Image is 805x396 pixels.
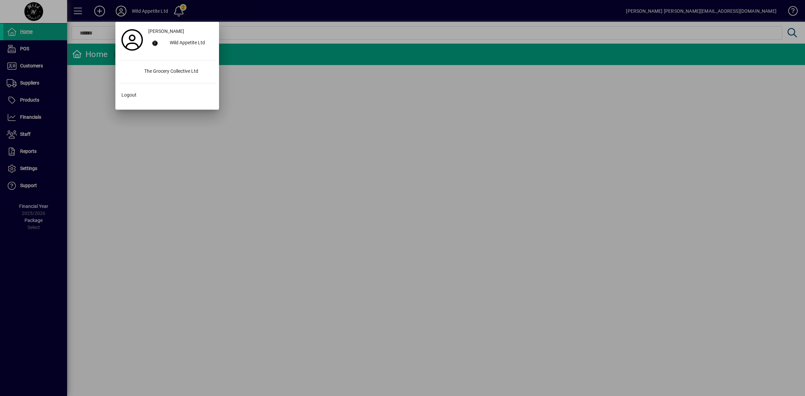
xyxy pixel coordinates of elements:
[3,177,67,194] a: Support
[783,1,797,23] a: Knowledge Base
[3,109,67,126] a: Financials
[164,37,216,49] div: Wild Appetite Ltd
[20,63,43,68] span: Customers
[3,58,67,74] a: Customers
[110,5,132,17] button: Profile
[3,160,67,177] a: Settings
[20,149,37,154] span: Reports
[24,218,43,223] span: Package
[3,143,67,160] a: Reports
[121,92,137,99] span: Logout
[139,66,216,78] div: The Grocery Collective Ltd
[20,80,39,86] span: Suppliers
[20,166,37,171] span: Settings
[19,204,48,209] span: Financial Year
[89,5,110,17] button: Add
[20,97,39,103] span: Products
[72,49,108,60] div: Home
[148,28,184,35] span: [PERSON_NAME]
[20,29,33,34] span: Home
[3,41,67,57] a: POS
[132,6,168,16] div: Wild Appetite Ltd
[20,114,41,120] span: Financials
[146,37,216,49] button: Wild Appetite Ltd
[20,131,31,137] span: Staff
[146,25,216,37] a: [PERSON_NAME]
[3,126,67,143] a: Staff
[3,75,67,92] a: Suppliers
[626,6,776,16] div: [PERSON_NAME] [PERSON_NAME][EMAIL_ADDRESS][DOMAIN_NAME]
[119,34,146,46] a: Profile
[3,92,67,109] a: Products
[119,89,216,101] button: Logout
[20,183,37,188] span: Support
[119,66,216,78] button: The Grocery Collective Ltd
[20,46,29,51] span: POS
